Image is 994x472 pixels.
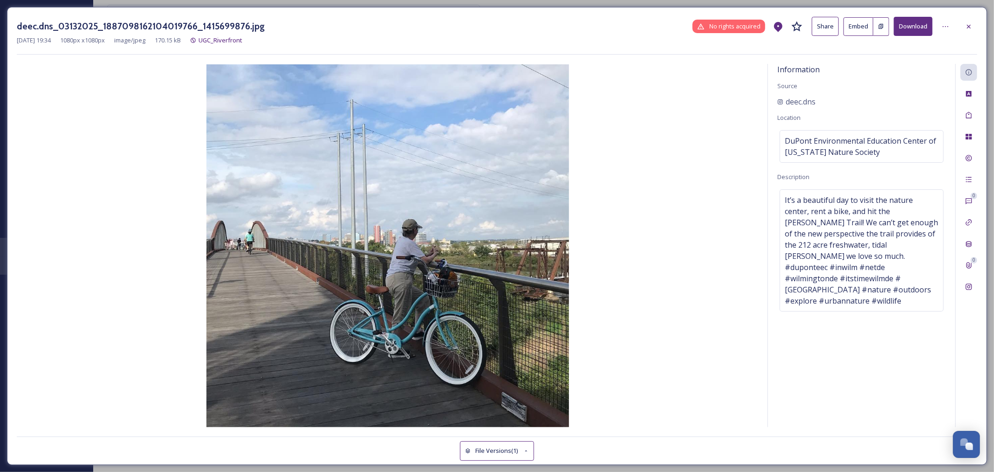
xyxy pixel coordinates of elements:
[777,173,809,181] span: Description
[971,193,977,199] div: 0
[114,36,145,45] span: image/jpeg
[777,82,797,90] span: Source
[17,64,758,427] img: cbb889e1-e050-fa64-541a-9963574f15ea.jpg
[785,194,939,306] span: It’s a beautiful day to visit the nature center, rent a bike, and hit the [PERSON_NAME] Trail! We...
[60,36,105,45] span: 1080 px x 1080 px
[460,441,535,460] button: File Versions(1)
[894,17,932,36] button: Download
[843,17,873,36] button: Embed
[971,257,977,264] div: 0
[786,96,816,107] span: deec.dns
[17,20,265,33] h3: deec.dns_03132025_1887098162104019766_1415699876.jpg
[155,36,181,45] span: 170.15 kB
[709,22,761,31] span: No rights acquired
[199,36,242,44] span: UGC_Riverfront
[785,135,939,158] span: DuPont Environmental Education Center of [US_STATE] Nature Society
[17,36,51,45] span: [DATE] 19:34
[777,113,801,122] span: Location
[777,96,816,107] a: deec.dns
[777,64,820,75] span: Information
[812,17,839,36] button: Share
[953,431,980,458] button: Open Chat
